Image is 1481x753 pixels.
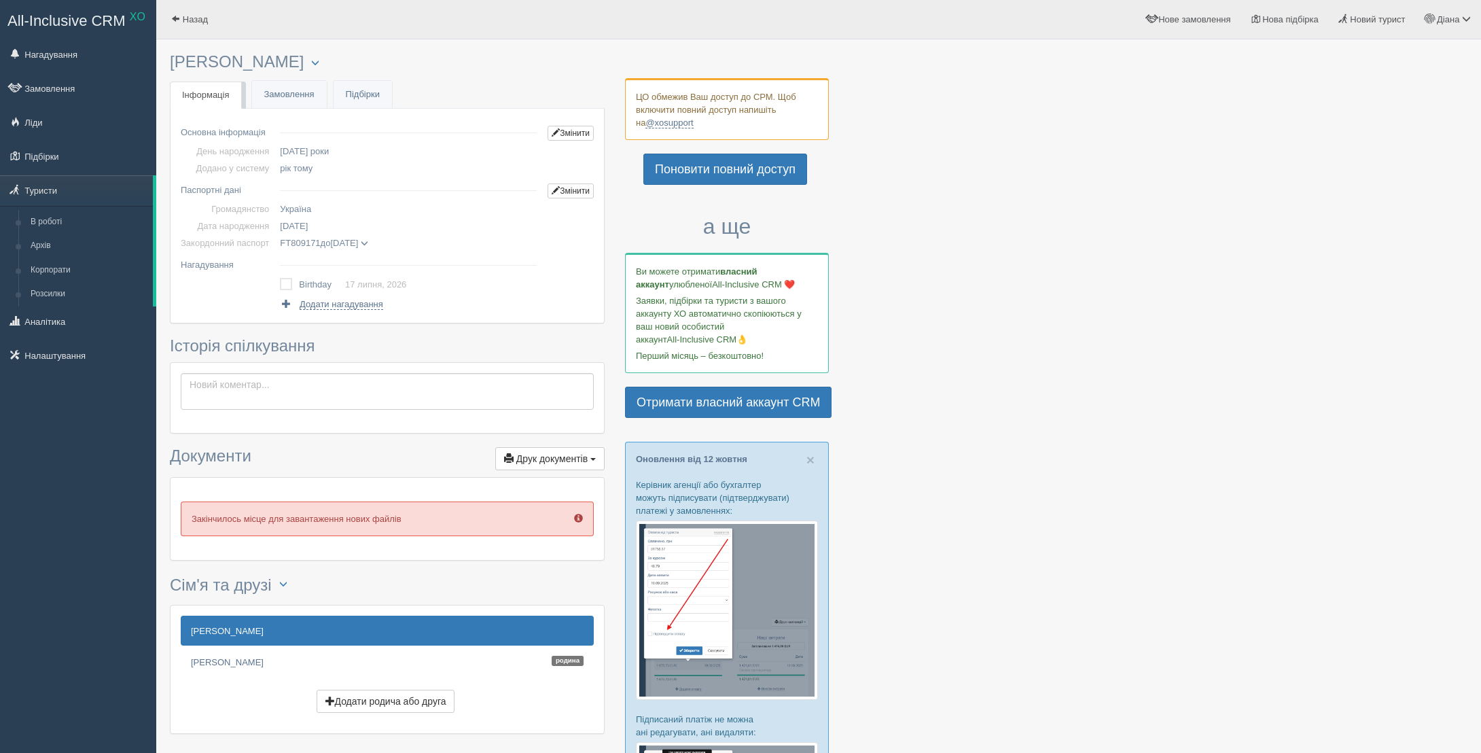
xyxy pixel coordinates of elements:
[548,183,594,198] a: Змінити
[636,713,818,739] p: Підписаний платіж не можна ані редагувати, ані видаляти:
[334,81,392,109] a: Підбірки
[274,143,542,160] td: [DATE] роки
[181,616,594,646] a: [PERSON_NAME]
[181,177,274,200] td: Паспортні дані
[280,163,313,173] span: рік тому
[24,258,153,283] a: Корпорати
[1158,14,1230,24] span: Нове замовлення
[170,337,605,355] h3: Історія спілкування
[345,279,406,290] a: 17 липня, 2026
[280,298,382,311] a: Додати нагадування
[24,210,153,234] a: В роботі
[317,690,455,713] button: Додати родича або друга
[330,238,358,248] span: [DATE]
[7,12,126,29] span: All-Inclusive CRM
[170,82,242,109] a: Інформація
[1437,14,1459,24] span: Діана
[636,294,818,346] p: Заявки, підбірки та туристи з вашого аккаунту ХО автоматично скопіюються у ваш новий особистий ак...
[299,275,345,294] td: Birthday
[170,53,605,71] h3: [PERSON_NAME]
[181,160,274,177] td: Додано у систему
[252,81,327,109] a: Замовлення
[181,200,274,217] td: Громадянство
[643,154,807,185] a: Поновити повний доступ
[280,238,368,248] span: до
[636,349,818,362] p: Перший місяць – безкоштовно!
[181,119,274,143] td: Основна інформація
[274,200,542,217] td: Україна
[24,234,153,258] a: Архів
[182,90,230,100] span: Інформація
[636,478,818,517] p: Керівник агенції або бухгалтер можуть підписувати (підтверджувати) платежі у замовленнях:
[183,14,208,24] span: Назад
[181,234,274,251] td: Закордонний паспорт
[806,453,815,467] button: Close
[625,215,829,239] h3: а ще
[1,1,156,38] a: All-Inclusive CRM XO
[280,238,320,248] span: FT809171
[24,282,153,307] a: Розсилки
[181,251,274,273] td: Нагадування
[636,265,818,291] p: Ви можете отримати улюбленої
[667,334,748,345] span: All-Inclusive CRM👌
[130,11,145,22] sup: XO
[1350,14,1405,24] span: Новий турист
[552,656,584,666] span: Родина
[170,447,605,470] h3: Документи
[181,217,274,234] td: Дата народження
[548,126,594,141] a: Змінити
[1262,14,1319,24] span: Нова підбірка
[516,453,588,464] span: Друк документів
[645,118,693,128] a: @xosupport
[625,387,832,418] a: Отримати власний аккаунт CRM
[712,279,795,290] span: All-Inclusive CRM ❤️
[625,78,829,140] div: ЦО обмежив Ваш доступ до СРМ. Щоб включити повний доступ напишіть на
[495,447,605,470] button: Друк документів
[636,454,747,464] a: Оновлення від 12 жовтня
[181,143,274,160] td: День народження
[806,452,815,468] span: ×
[636,521,818,700] img: %D0%BF%D1%96%D0%B4%D1%82%D0%B2%D0%B5%D1%80%D0%B4%D0%B6%D0%B5%D0%BD%D0%BD%D1%8F-%D0%BE%D0%BF%D0%BB...
[300,299,383,310] span: Додати нагадування
[636,266,757,290] b: власний аккаунт
[181,647,594,677] a: [PERSON_NAME]Родина
[170,574,605,598] h3: Сім'я та друзі
[181,502,594,536] p: Закінчилось місце для завантаження нових файлів
[280,221,308,231] span: [DATE]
